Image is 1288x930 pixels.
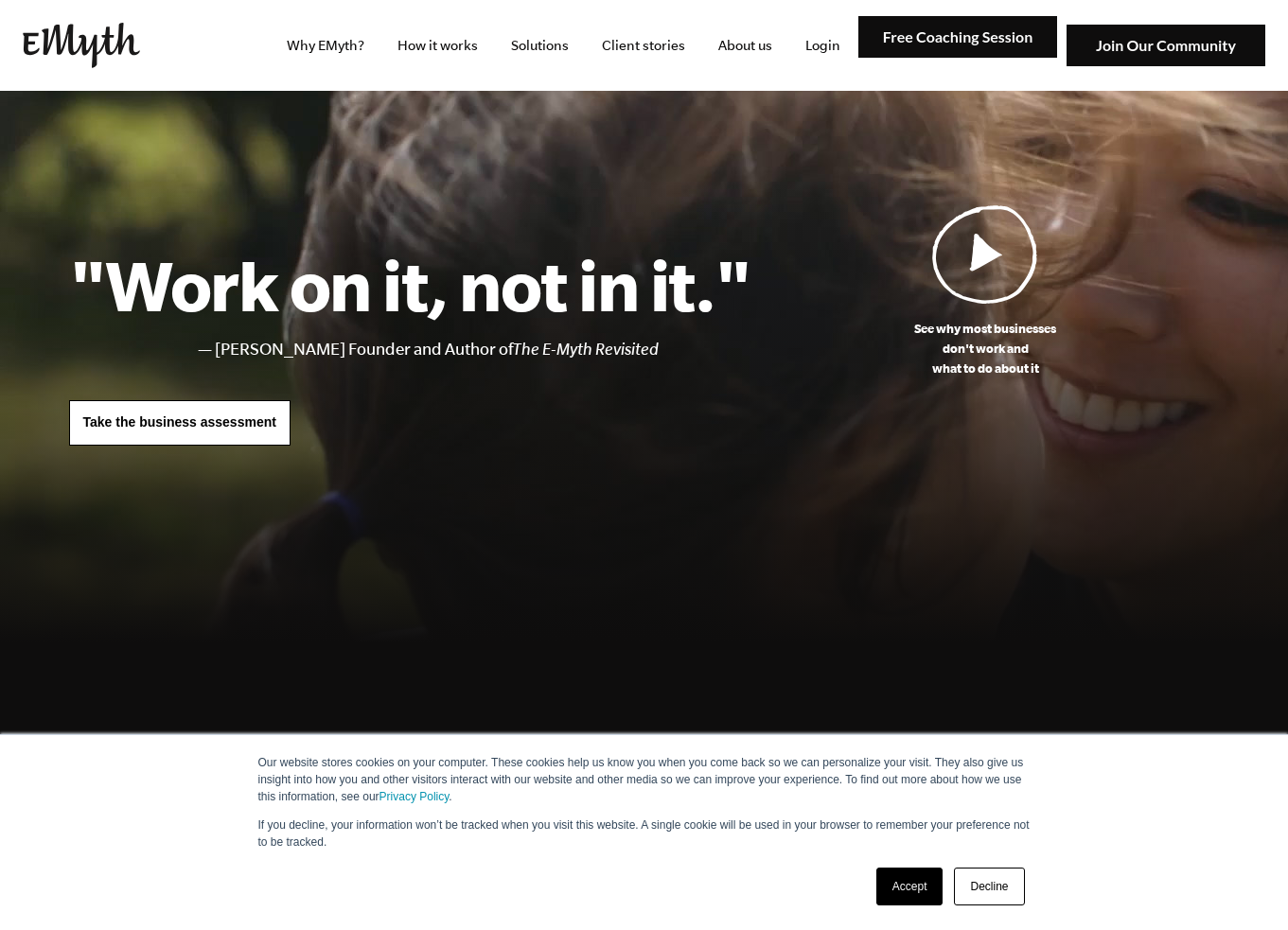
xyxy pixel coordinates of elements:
[23,23,140,68] img: EMyth
[954,868,1024,905] a: Decline
[215,336,751,363] li: [PERSON_NAME] Founder and Author of
[876,868,944,905] a: Accept
[513,340,659,359] i: The E-Myth Revisited
[69,400,291,446] a: Take the business assessment
[1067,25,1265,67] img: Join Our Community
[258,816,1031,851] p: If you decline, your information won’t be tracked when you visit this website. A single cookie wi...
[858,16,1057,59] img: Free Coaching Session
[379,790,450,803] a: Privacy Policy
[751,319,1220,378] p: See why most businesses don't work and what to do about it
[751,204,1220,378] a: See why most businessesdon't work andwhat to do about it
[83,414,276,430] span: Take the business assessment
[69,243,751,326] h1: "Work on it, not in it."
[932,204,1038,304] img: Play Video
[258,754,1031,805] p: Our website stores cookies on your computer. These cookies help us know you when you come back so...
